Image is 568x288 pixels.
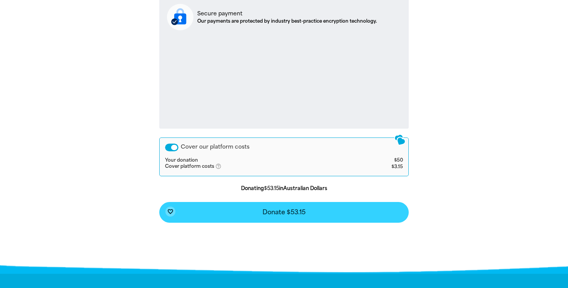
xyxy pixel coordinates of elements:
[363,157,403,164] td: $50
[165,163,363,170] td: Cover platform costs
[159,202,409,223] button: favorite_borderDonate $53.15
[165,144,178,151] button: Cover our platform costs
[263,209,305,215] span: Donate $53.15
[165,36,403,122] iframe: Secure payment input frame
[197,18,377,25] p: Our payments are protected by industry best-practice encryption technology.
[165,157,363,164] td: Your donation
[167,209,173,215] i: favorite_border
[215,163,228,169] i: help_outlined
[197,10,377,18] p: Secure payment
[363,163,403,170] td: $3.15
[159,185,409,192] p: Donating in Australian Dollars
[264,185,279,191] b: $53.15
